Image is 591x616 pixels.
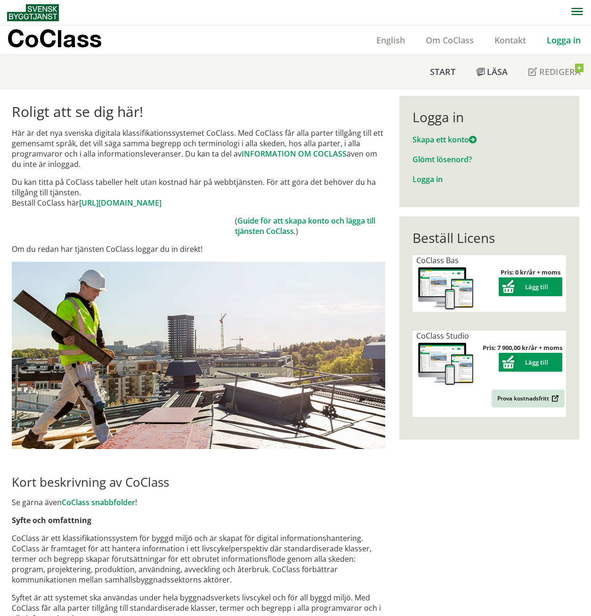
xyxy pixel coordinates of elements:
span: CoClass Bas [416,255,459,266]
p: CoClass är ett klassifikationssystem för byggd miljö och är skapat för digital informationshanter... [12,533,385,585]
div: Beställ Licens [413,230,566,246]
span: Start [430,66,455,77]
p: Du kan titta på CoClass tabeller helt utan kostnad här på webbtjänsten. För att göra det behöver ... [12,177,385,208]
img: coclass-license.jpg [416,341,475,387]
p: Här är det nya svenska digitala klassifikationssystemet CoClass. Med CoClass får alla parter till... [12,128,385,169]
a: Glömt lösenord? [413,154,472,165]
a: Prova kostnadsfritt [492,390,565,408]
span: Läsa [487,66,508,77]
img: Outbound.png [550,395,559,402]
strong: Pris: 7 900,00 kr/år + moms [483,343,562,352]
strong: Pris: 0 kr/år + moms [501,268,560,276]
a: CoClass [7,25,122,55]
button: Lägg till [499,277,562,296]
a: Logga in [536,34,591,46]
td: ( .) [235,216,385,236]
a: Guide för att skapa konto och lägga till tjänsten CoClass [235,216,375,236]
a: English [366,34,415,46]
button: Lägg till [499,353,562,372]
img: Svensk Byggtjänst [7,4,59,21]
p: Om du redan har tjänsten CoClass loggar du in direkt! [12,244,385,254]
p: CoClass [7,33,102,44]
a: Start [420,55,466,88]
a: CoClass snabbfolder [62,497,135,508]
a: [URL][DOMAIN_NAME] [79,198,162,208]
a: Skapa ett konto [413,134,477,145]
p: Se gärna även ! [12,497,385,508]
a: INFORMATION OM COCLASS [242,149,347,159]
span: CoClass Studio [416,331,469,341]
a: Lägg till [499,283,562,291]
a: Om CoClass [415,34,484,46]
div: Logga in [413,109,566,125]
img: coclass-license.jpg [416,266,475,312]
a: Kontakt [484,34,536,46]
a: Lägg till [499,358,562,366]
a: Logga in [413,174,443,184]
strong: Syfte och omfattning [12,515,91,525]
h1: Roligt att se dig här! [12,103,385,120]
h2: Kort beskrivning av CoClass [12,474,385,490]
img: login.jpg [12,262,385,449]
a: Läsa [466,55,518,88]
